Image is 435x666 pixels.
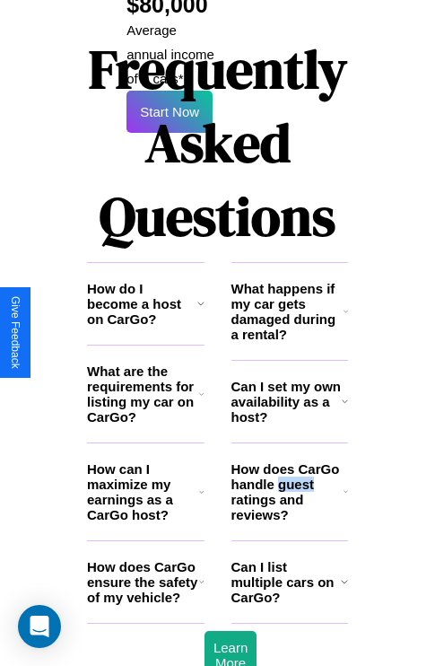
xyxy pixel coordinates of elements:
p: Average annual income of 9 cars* [126,18,217,91]
h1: Frequently Asked Questions [87,23,348,262]
h3: How does CarGo ensure the safety of my vehicle? [87,559,199,605]
h3: Can I set my own availability as a host? [231,379,342,425]
h3: What happens if my car gets damaged during a rental? [231,281,344,342]
h3: How can I maximize my earnings as a CarGo host? [87,461,199,522]
h3: How does CarGo handle guest ratings and reviews? [231,461,344,522]
div: Give Feedback [9,296,22,369]
h3: How do I become a host on CarGo? [87,281,197,327]
div: Open Intercom Messenger [18,605,61,648]
h3: Can I list multiple cars on CarGo? [231,559,341,605]
button: Start Now [126,91,213,133]
h3: What are the requirements for listing my car on CarGo? [87,364,199,425]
